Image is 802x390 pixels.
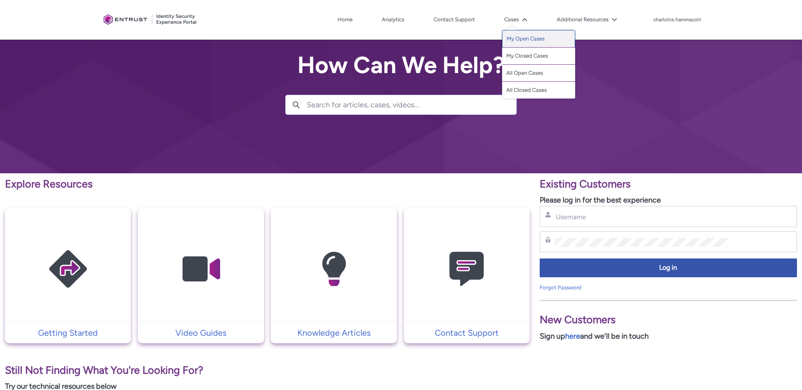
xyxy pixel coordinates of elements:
[9,327,127,339] p: Getting Started
[540,284,581,291] a: Forgot Password
[540,258,797,277] button: Log in
[545,263,792,273] span: Log in
[540,331,797,342] p: Sign up and we'll be in touch
[307,95,516,114] input: Search for articles, cases, videos...
[161,224,241,314] img: Video Guides
[540,312,797,328] p: New Customers
[555,13,619,26] button: Additional Resources
[565,332,580,341] a: here
[285,52,517,78] h2: How Can We Help?
[653,17,701,23] p: charlotte.hammacott
[28,224,108,314] img: Getting Started
[335,13,355,26] a: Home
[502,65,575,82] a: All Open Cases
[271,327,396,339] a: Knowledge Articles
[294,224,373,314] img: Knowledge Articles
[380,13,406,26] a: Analytics, opens in new tab
[431,13,477,26] a: Contact Support
[653,15,702,23] button: User Profile charlotte.hammacott
[275,327,392,339] p: Knowledge Articles
[286,95,307,114] button: Search
[540,195,797,206] p: Please log in for the best experience
[5,176,530,192] p: Explore Resources
[5,362,530,378] p: Still Not Finding What You're Looking For?
[502,30,575,48] a: My Open Cases
[404,327,530,339] a: Contact Support
[502,48,575,65] a: My Closed Cases
[5,327,131,339] a: Getting Started
[540,176,797,192] p: Existing Customers
[408,327,525,339] p: Contact Support
[555,213,728,221] input: Username
[138,327,264,339] a: Video Guides
[142,327,259,339] p: Video Guides
[502,82,575,99] a: All Closed Cases
[502,13,530,26] button: Cases
[427,224,506,314] img: Contact Support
